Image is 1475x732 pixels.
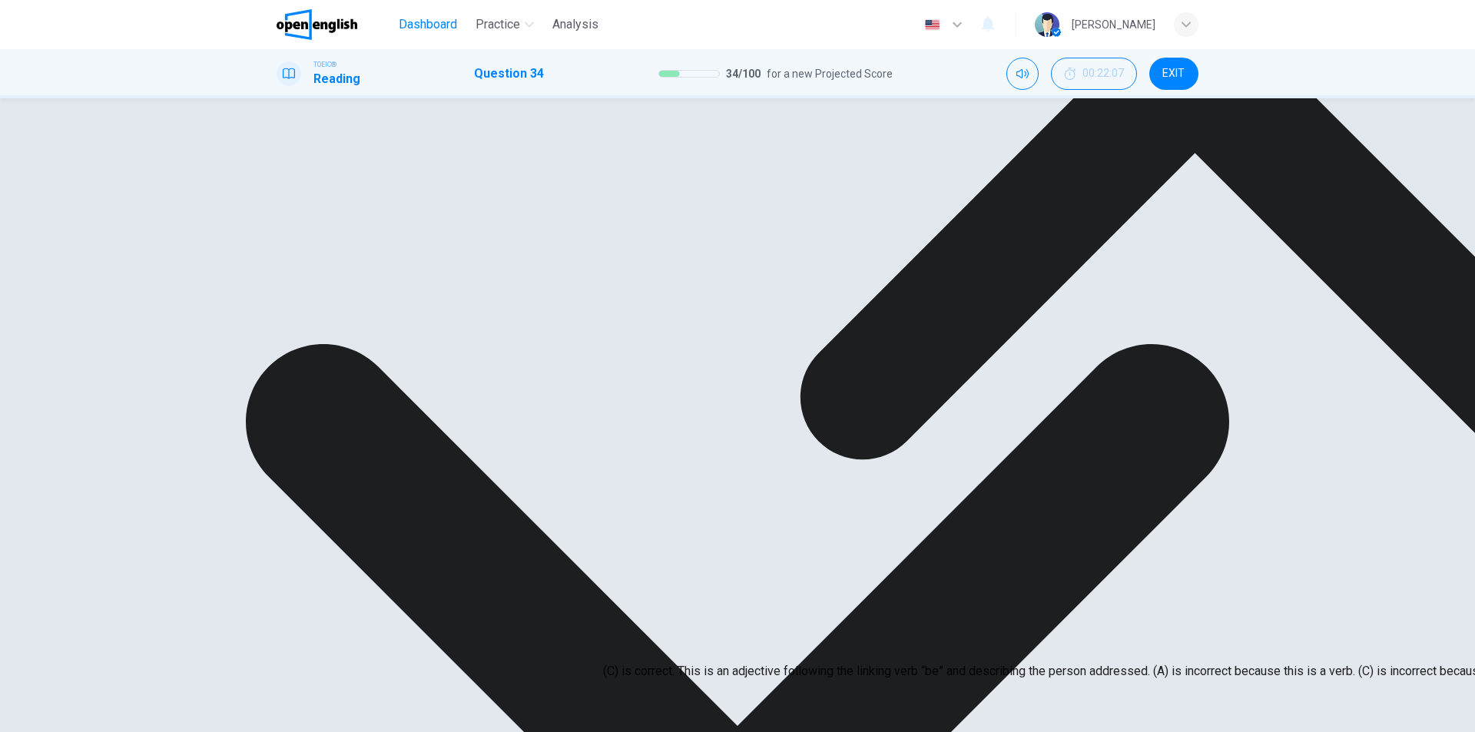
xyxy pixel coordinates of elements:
[313,70,360,88] h1: Reading
[552,15,598,34] span: Analysis
[767,65,893,83] span: for a new Projected Score
[474,65,544,83] h1: Question 34
[1051,58,1137,90] div: Hide
[726,65,761,83] span: 34 / 100
[476,15,520,34] span: Practice
[1072,15,1155,34] div: [PERSON_NAME]
[1082,68,1124,80] span: 00:22:07
[923,19,942,31] img: en
[277,9,357,40] img: OpenEnglish logo
[1162,68,1185,80] span: EXIT
[1006,58,1039,90] div: Mute
[313,59,336,70] span: TOEIC®
[1035,12,1059,37] img: Profile picture
[399,15,457,34] span: Dashboard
